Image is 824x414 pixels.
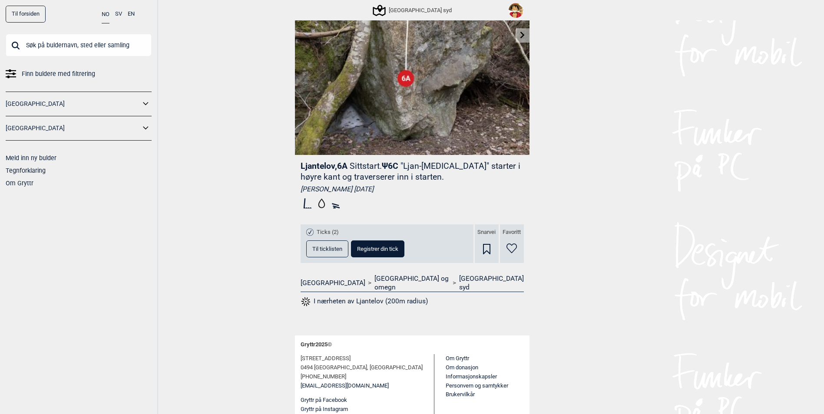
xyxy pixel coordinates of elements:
[301,363,423,372] span: 0494 [GEOGRAPHIC_DATA], [GEOGRAPHIC_DATA]
[301,381,389,391] a: [EMAIL_ADDRESS][DOMAIN_NAME]
[301,161,520,182] span: Ψ 6C
[301,185,524,194] div: [PERSON_NAME] [DATE]
[6,98,140,110] a: [GEOGRAPHIC_DATA]
[301,161,347,171] span: Ljantelov , 6A
[503,229,521,236] span: Favoritt
[6,122,140,135] a: [GEOGRAPHIC_DATA]
[357,246,398,252] span: Registrer din tick
[6,154,56,161] a: Meld inn ny bulder
[301,161,520,182] p: "Ljan-[MEDICAL_DATA]" starter i høyre kant og traverserer inn i starten.
[351,240,404,257] button: Registrer din tick
[301,396,347,405] button: Gryttr på Facebook
[374,5,452,16] div: [GEOGRAPHIC_DATA] syd
[102,6,109,23] button: NO
[475,224,499,263] div: Snarvei
[6,167,46,174] a: Tegnforklaring
[306,240,348,257] button: Til ticklisten
[446,355,469,361] a: Om Gryttr
[301,274,524,292] nav: > >
[301,372,346,381] span: [PHONE_NUMBER]
[128,6,135,23] button: EN
[301,405,348,414] button: Gryttr på Instagram
[446,364,478,371] a: Om donasjon
[301,296,428,307] button: I nærheten av Ljantelov (200m radius)
[312,246,342,252] span: Til ticklisten
[459,274,524,292] a: [GEOGRAPHIC_DATA] syd
[6,68,152,80] a: Finn buldere med filtrering
[22,68,95,80] span: Finn buldere med filtrering
[446,382,508,389] a: Personvern og samtykker
[446,391,475,398] a: Brukervilkår
[509,3,523,18] img: D luffy roronoa zoro portgas d ace vinsmoke sanji nami one piece comics child manga head clipart
[6,34,152,56] input: Søk på buldernavn, sted eller samling
[6,180,33,187] a: Om Gryttr
[301,279,365,287] a: [GEOGRAPHIC_DATA]
[350,161,382,171] p: Sittstart.
[115,6,122,23] button: SV
[374,274,450,292] a: [GEOGRAPHIC_DATA] og omegn
[317,229,339,236] span: Ticks (2)
[446,373,497,380] a: Informasjonskapsler
[6,6,46,23] a: Til forsiden
[301,354,351,363] span: [STREET_ADDRESS]
[301,335,524,354] div: Gryttr 2025 ©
